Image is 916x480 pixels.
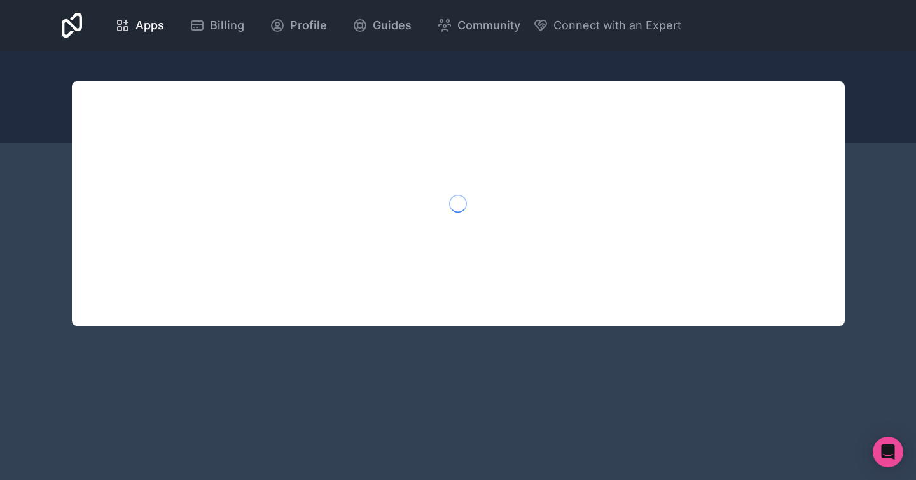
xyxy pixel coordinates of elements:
button: Connect with an Expert [533,17,681,34]
a: Apps [105,11,174,39]
span: Profile [290,17,327,34]
a: Guides [342,11,422,39]
a: Profile [260,11,337,39]
a: Billing [179,11,254,39]
a: Community [427,11,531,39]
span: Apps [135,17,164,34]
span: Community [457,17,520,34]
div: Open Intercom Messenger [873,437,903,467]
span: Guides [373,17,412,34]
span: Connect with an Expert [553,17,681,34]
span: Billing [210,17,244,34]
